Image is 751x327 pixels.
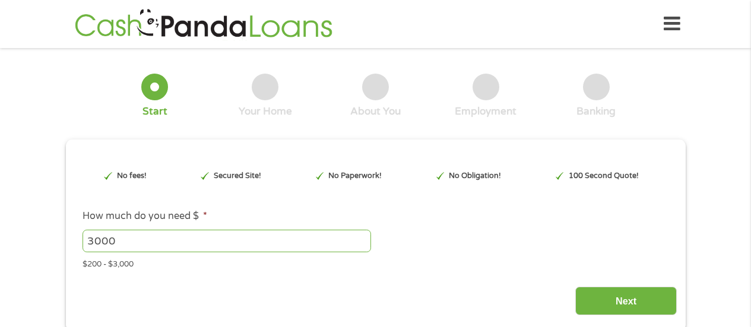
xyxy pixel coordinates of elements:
[142,105,167,118] div: Start
[569,170,639,182] p: 100 Second Quote!
[449,170,501,182] p: No Obligation!
[214,170,261,182] p: Secured Site!
[117,170,147,182] p: No fees!
[575,287,677,316] input: Next
[328,170,382,182] p: No Paperwork!
[83,210,207,223] label: How much do you need $
[455,105,516,118] div: Employment
[239,105,292,118] div: Your Home
[83,255,668,271] div: $200 - $3,000
[576,105,616,118] div: Banking
[350,105,401,118] div: About You
[71,7,336,41] img: GetLoanNow Logo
